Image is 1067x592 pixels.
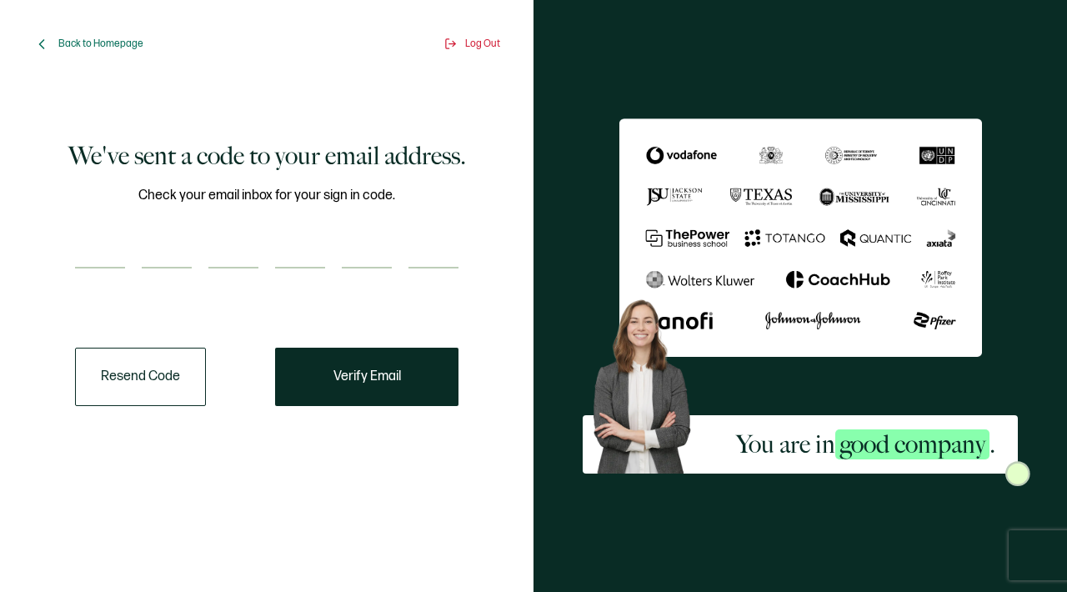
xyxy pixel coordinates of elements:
[58,38,143,50] span: Back to Homepage
[275,348,458,406] button: Verify Email
[333,370,401,384] span: Verify Email
[619,118,982,358] img: Sertifier We've sent a code to your email address.
[835,429,989,459] span: good company
[736,428,995,461] h2: You are in .
[465,38,500,50] span: Log Out
[1005,461,1030,486] img: Sertifier Signup
[68,139,466,173] h1: We've sent a code to your email address.
[75,348,206,406] button: Resend Code
[583,291,714,474] img: Sertifier Signup - You are in <span class="strong-h">good company</span>. Hero
[138,185,395,206] span: Check your email inbox for your sign in code.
